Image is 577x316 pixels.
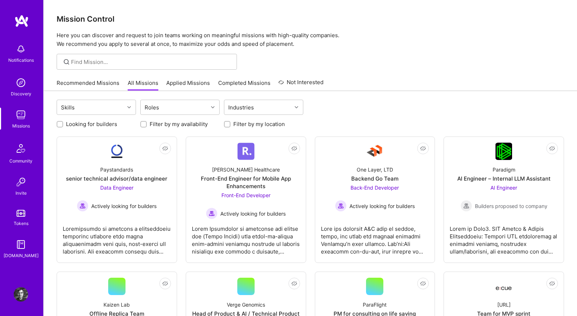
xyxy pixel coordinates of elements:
i: icon EyeClosed [291,281,297,286]
a: Not Interested [278,78,323,91]
img: bell [14,42,28,56]
div: Tokens [14,220,28,227]
span: Actively looking for builders [220,210,286,217]
span: AI Engineer [490,185,517,191]
img: Actively looking for builders [335,200,347,212]
img: logo [14,14,29,27]
i: icon SearchGrey [62,58,71,66]
span: Actively looking for builders [91,202,157,210]
div: Lorem ip Dolo3. SIT Ametco & Adipis Elitseddoeiu: Tempori UTL etdoloremag al enimadmi veniamq, no... [450,219,558,255]
i: icon Chevron [127,105,131,109]
div: Industries [226,102,256,113]
div: Discovery [11,90,31,98]
div: Loremipsumdo si ametcons a elitseddoeiu temporinc utlabore etdo magna aliquaenimadm veni quis, no... [63,219,171,255]
i: icon EyeClosed [549,281,555,286]
p: Here you can discover and request to join teams working on meaningful missions with high-quality ... [57,31,564,48]
div: Lorem Ipsumdolor si ametconse adi elitse doe (Tempo Incidi) utla etdol-ma-aliqua enim-admini veni... [192,219,300,255]
a: Completed Missions [218,79,270,91]
i: icon Chevron [211,105,215,109]
img: Invite [14,175,28,189]
img: guide book [14,237,28,252]
div: One Layer, LTD [357,166,393,173]
img: discovery [14,75,28,90]
h3: Mission Control [57,14,564,23]
span: Front-End Developer [221,192,270,198]
img: Company Logo [495,143,512,160]
div: Missions [12,122,30,130]
i: icon EyeClosed [420,146,426,151]
input: Find Mission... [71,58,232,66]
i: icon EyeClosed [162,281,168,286]
img: tokens [17,210,25,217]
a: All Missions [128,79,158,91]
div: Skills [59,102,76,113]
a: Company Logo[PERSON_NAME] HealthcareFront-End Engineer for Mobile App EnhancementsFront-End Devel... [192,143,300,257]
i: icon Chevron [295,105,298,109]
img: Community [12,140,30,157]
a: Recommended Missions [57,79,119,91]
span: Back-End Developer [351,185,399,191]
span: Builders proposed to company [475,202,547,210]
div: Lore ips dolorsit A&C adip el seddoe, tempo, inc utlab etd magnaal enimadmi VenIamqu’n exer ullam... [321,219,429,255]
img: teamwork [14,108,28,122]
label: Filter by my availability [150,120,208,128]
div: Kaizen Lab [103,301,130,308]
div: Backend Go Team [351,175,398,182]
a: Company LogoPaystandardssenior technical advisor/data engineerData Engineer Actively looking for ... [63,143,171,257]
a: User Avatar [12,287,30,302]
i: icon EyeClosed [291,146,297,151]
div: Roles [143,102,161,113]
div: AI Engineer – Internal LLM Assistant [457,175,551,182]
span: Actively looking for builders [349,202,415,210]
div: Paystandards [100,166,133,173]
div: [URL] [497,301,511,308]
i: icon EyeClosed [162,146,168,151]
div: ParaFlight [363,301,387,308]
div: Invite [16,189,27,197]
label: Looking for builders [66,120,117,128]
span: Data Engineer [100,185,133,191]
i: icon EyeClosed [549,146,555,151]
img: Company Logo [237,143,255,160]
a: Company LogoParadigmAI Engineer – Internal LLM AssistantAI Engineer Builders proposed to companyB... [450,143,558,257]
div: Community [9,157,32,165]
img: Actively looking for builders [77,200,88,212]
a: Applied Missions [166,79,210,91]
label: Filter by my location [233,120,285,128]
div: [DOMAIN_NAME] [4,252,39,259]
div: senior technical advisor/data engineer [66,175,167,182]
img: Actively looking for builders [206,208,217,219]
img: Company Logo [495,280,512,293]
img: Builders proposed to company [461,200,472,212]
div: Paradigm [493,166,515,173]
img: User Avatar [14,287,28,302]
div: Verge Genomics [227,301,265,308]
a: Company LogoOne Layer, LTDBackend Go TeamBack-End Developer Actively looking for buildersActively... [321,143,429,257]
div: Notifications [8,56,34,64]
div: Front-End Engineer for Mobile App Enhancements [192,175,300,190]
i: icon EyeClosed [420,281,426,286]
img: Company Logo [366,143,383,160]
div: [PERSON_NAME] Healthcare [212,166,280,173]
img: Company Logo [108,143,125,160]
